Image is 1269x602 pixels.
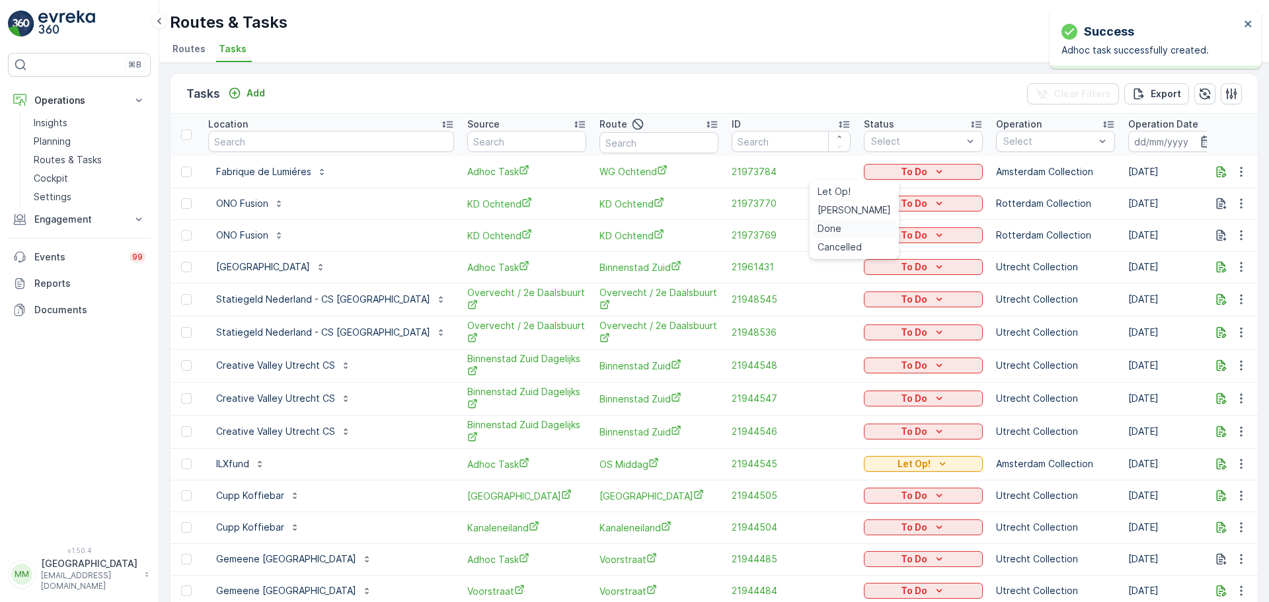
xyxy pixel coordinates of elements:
[132,252,143,262] p: 99
[732,359,851,372] a: 21944548
[34,303,145,317] p: Documents
[1124,83,1189,104] button: Export
[216,552,356,566] p: Gemeene [GEOGRAPHIC_DATA]
[732,457,851,470] span: 21944545
[467,584,586,598] span: Voorstraat
[208,256,334,278] button: [GEOGRAPHIC_DATA]
[901,293,927,306] p: To Do
[996,552,1115,566] p: Utrecht Collection
[599,286,718,313] span: Overvecht / 2e Daalsbuurt
[599,229,718,243] span: KD Ochtend
[208,580,380,601] button: Gemeene [GEOGRAPHIC_DATA]
[996,425,1115,438] p: Utrecht Collection
[34,116,67,130] p: Insights
[732,326,851,339] a: 21948536
[467,260,586,274] a: Adhoc Task
[732,197,851,210] a: 21973770
[599,260,718,274] a: Binnenstad Zuid
[599,359,718,373] a: Binnenstad Zuid
[467,165,586,178] a: Adhoc Task
[599,425,718,439] span: Binnenstad Zuid
[467,418,586,445] a: Binnenstad Zuid Dagelijks
[208,118,248,131] p: Location
[208,548,380,570] button: Gemeene [GEOGRAPHIC_DATA]
[41,557,137,570] p: [GEOGRAPHIC_DATA]
[901,229,927,242] p: To Do
[864,424,983,439] button: To Do
[1151,87,1181,100] p: Export
[996,359,1115,372] p: Utrecht Collection
[599,392,718,406] a: Binnenstad Zuid
[467,385,586,412] span: Binnenstad Zuid Dagelijks
[467,552,586,566] span: Adhoc Task
[818,222,841,235] span: Done
[901,392,927,405] p: To Do
[901,359,927,372] p: To Do
[599,197,718,211] a: KD Ochtend
[216,293,430,306] p: Statiegeld Nederland - CS [GEOGRAPHIC_DATA]
[8,297,151,323] a: Documents
[181,426,192,437] div: Toggle Row Selected
[996,392,1115,405] p: Utrecht Collection
[467,457,586,471] a: Adhoc Task
[8,11,34,37] img: logo
[1084,22,1134,41] p: Success
[208,225,292,246] button: ONO Fusion
[996,260,1115,274] p: Utrecht Collection
[864,324,983,340] button: To Do
[732,118,741,131] p: ID
[864,196,983,211] button: To Do
[732,489,851,502] a: 21944505
[34,172,68,185] p: Cockpit
[34,213,124,226] p: Engagement
[996,197,1115,210] p: Rotterdam Collection
[181,198,192,209] div: Toggle Row Selected
[34,277,145,290] p: Reports
[864,118,894,131] p: Status
[599,457,718,471] a: OS Middag
[864,164,983,180] button: To Do
[599,489,718,503] a: Lombok
[599,319,718,346] a: Overvecht / 2e Daalsbuurt
[173,42,206,56] span: Routes
[599,132,718,153] input: Search
[247,87,265,100] p: Add
[28,114,151,132] a: Insights
[8,87,151,114] button: Operations
[181,522,192,533] div: Toggle Row Selected
[216,197,268,210] p: ONO Fusion
[732,392,851,405] a: 21944547
[181,230,192,241] div: Toggle Row Selected
[864,357,983,373] button: To Do
[34,190,71,204] p: Settings
[732,584,851,597] a: 21944484
[216,489,284,502] p: Cupp Koffiebar
[901,260,927,274] p: To Do
[28,151,151,169] a: Routes & Tasks
[732,552,851,566] a: 21944485
[1054,87,1111,100] p: Clear Filters
[996,521,1115,534] p: Utrecht Collection
[216,229,268,242] p: ONO Fusion
[864,391,983,406] button: To Do
[216,359,335,372] p: Creative Valley Utrecht CS
[599,521,718,535] a: Kanaleneiland
[170,12,288,33] p: Routes & Tasks
[864,488,983,504] button: To Do
[901,489,927,502] p: To Do
[901,552,927,566] p: To Do
[38,11,95,37] img: logo_light-DOdMpM7g.png
[732,293,851,306] span: 21948545
[599,489,718,503] span: [GEOGRAPHIC_DATA]
[8,557,151,591] button: MM[GEOGRAPHIC_DATA][EMAIL_ADDRESS][DOMAIN_NAME]
[901,425,927,438] p: To Do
